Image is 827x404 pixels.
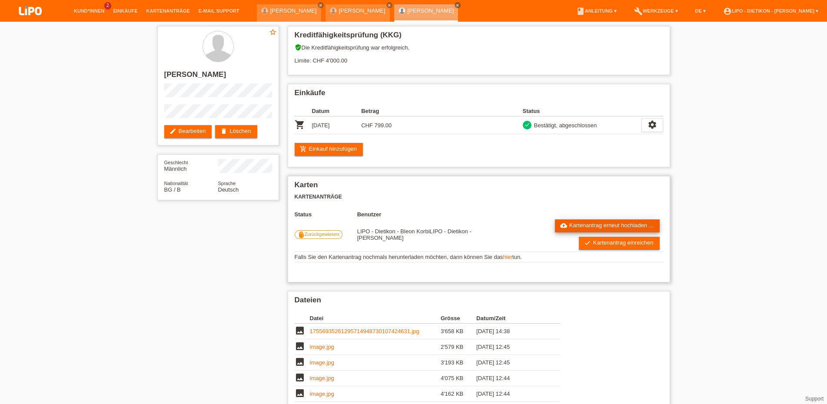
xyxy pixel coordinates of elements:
[164,186,181,193] span: Bulgarien / B / 27.04.2018
[408,7,454,14] a: [PERSON_NAME]
[386,2,392,8] a: close
[476,313,548,324] th: Datum/Zeit
[630,8,682,13] a: buildWerkzeuge ▾
[476,371,548,386] td: [DATE] 12:44
[441,355,476,371] td: 3'193 KB
[164,159,218,172] div: Männlich
[215,125,257,138] a: deleteLöschen
[298,231,305,238] i: front_hand
[310,359,334,366] a: image.jpg
[164,181,188,186] span: Nationalität
[455,3,460,7] i: close
[572,8,621,13] a: bookAnleitung ▾
[531,121,597,130] div: Bestätigt, abgeschlossen
[270,7,317,14] a: [PERSON_NAME]
[524,122,530,128] i: check
[295,44,302,51] i: verified_user
[218,186,239,193] span: Deutsch
[476,386,548,402] td: [DATE] 12:44
[318,2,324,8] a: close
[523,106,641,116] th: Status
[269,28,277,37] a: star_border
[164,160,188,165] span: Geschlecht
[455,2,461,8] a: close
[576,7,585,16] i: book
[70,8,109,13] a: Kund*innen
[441,324,476,339] td: 3'658 KB
[555,219,660,232] a: cloud_uploadKartenantrag erneut hochladen ...
[295,357,305,367] i: image
[310,313,441,324] th: Datei
[169,128,176,135] i: edit
[691,8,710,13] a: DE ▾
[295,31,663,44] h2: Kreditfähigkeitsprüfung (KKG)
[295,211,357,218] th: Status
[295,325,305,336] i: image
[295,296,663,309] h2: Dateien
[305,232,339,237] span: Zurückgewiesen
[476,355,548,371] td: [DATE] 12:45
[295,252,663,262] td: Falls Sie den Kartenantrag nochmals herunterladen möchten, dann können Sie das tun.
[295,89,663,102] h2: Einkäufe
[584,239,591,246] i: check
[319,3,323,7] i: close
[719,8,823,13] a: account_circleLIPO - Dietikon - [PERSON_NAME] ▾
[310,328,419,334] a: 17556935261295714948730107424631.jpg
[579,237,660,250] a: checkKartenantrag einreichen
[295,372,305,383] i: image
[361,116,411,134] td: CHF 799.00
[560,222,567,229] i: cloud_upload
[194,8,244,13] a: E-Mail Support
[220,128,227,135] i: delete
[441,371,476,386] td: 4'075 KB
[441,313,476,324] th: Grösse
[441,386,476,402] td: 4'162 KB
[295,181,663,194] h2: Karten
[104,2,111,10] span: 2
[310,344,334,350] a: image.jpg
[295,341,305,351] i: image
[357,228,430,235] span: 15.08.2025
[295,143,363,156] a: add_shopping_cartEinkauf hinzufügen
[300,146,307,152] i: add_shopping_cart
[218,181,236,186] span: Sprache
[312,116,362,134] td: [DATE]
[357,211,505,218] th: Benutzer
[109,8,142,13] a: Einkäufe
[310,375,334,381] a: image.jpg
[295,194,663,200] h3: Kartenanträge
[723,7,732,16] i: account_circle
[361,106,411,116] th: Betrag
[805,396,824,402] a: Support
[503,254,512,260] a: hier
[164,70,272,83] h2: [PERSON_NAME]
[9,18,52,24] a: LIPO pay
[295,44,663,70] div: Die Kreditfähigkeitsprüfung war erfolgreich. Limite: CHF 4'000.00
[387,3,392,7] i: close
[476,339,548,355] td: [DATE] 12:45
[634,7,643,16] i: build
[295,119,305,130] i: POSP00026168
[357,228,472,241] span: 19.08.2025
[164,125,212,138] a: editBearbeiten
[295,388,305,398] i: image
[648,120,657,129] i: settings
[312,106,362,116] th: Datum
[142,8,194,13] a: Kartenanträge
[339,7,385,14] a: [PERSON_NAME]
[310,391,334,397] a: image.jpg
[269,28,277,36] i: star_border
[441,339,476,355] td: 2'579 KB
[476,324,548,339] td: [DATE] 14:38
